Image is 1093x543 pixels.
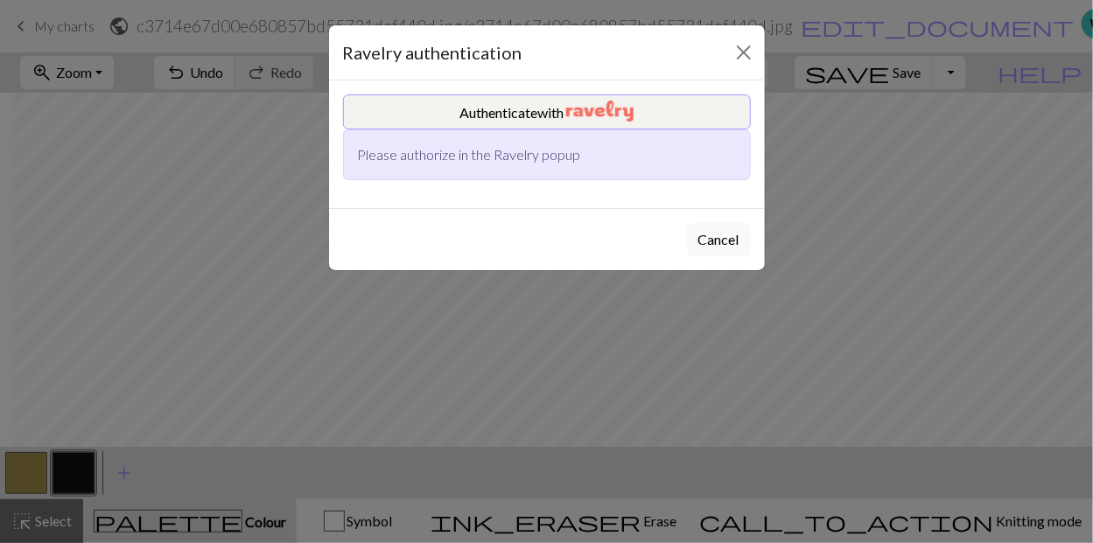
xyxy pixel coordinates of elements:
div: Please authorize in the Ravelry popup [343,129,751,180]
button: Cancel [687,223,751,256]
h5: Ravelry authentication [343,39,522,66]
img: Ravelry [566,101,634,122]
button: Authenticatewith [343,94,751,129]
button: Close [730,38,758,66]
